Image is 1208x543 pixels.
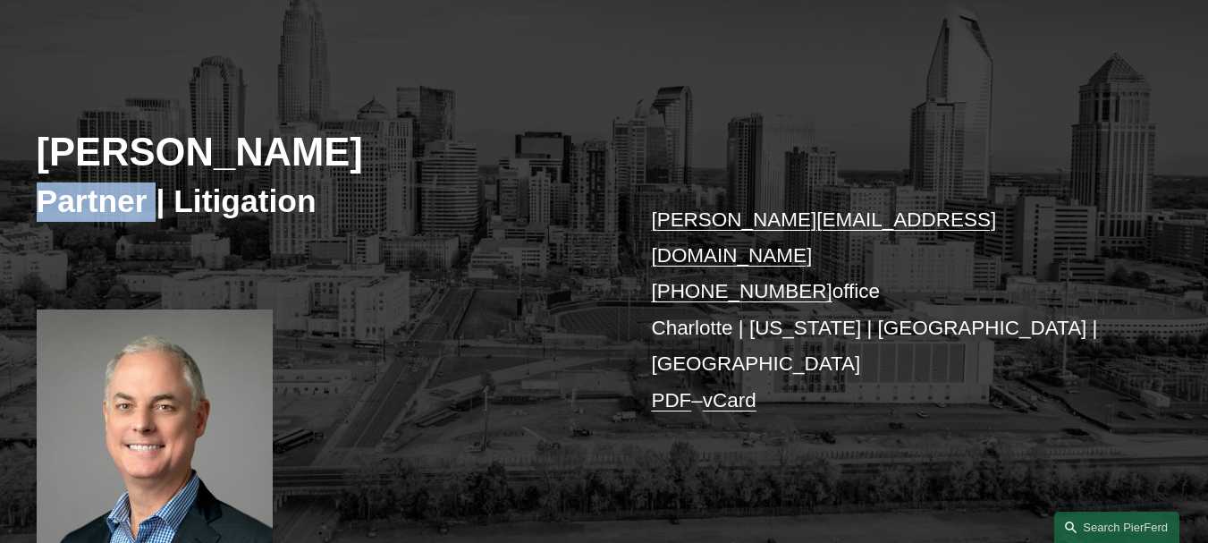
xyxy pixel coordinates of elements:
[651,389,691,411] a: PDF
[651,208,996,267] a: [PERSON_NAME][EMAIL_ADDRESS][DOMAIN_NAME]
[651,202,1124,420] p: office Charlotte | [US_STATE] | [GEOGRAPHIC_DATA] | [GEOGRAPHIC_DATA] –
[1054,512,1179,543] a: Search this site
[651,280,832,302] a: [PHONE_NUMBER]
[37,182,604,222] h3: Partner | Litigation
[703,389,756,411] a: vCard
[37,129,604,176] h2: [PERSON_NAME]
